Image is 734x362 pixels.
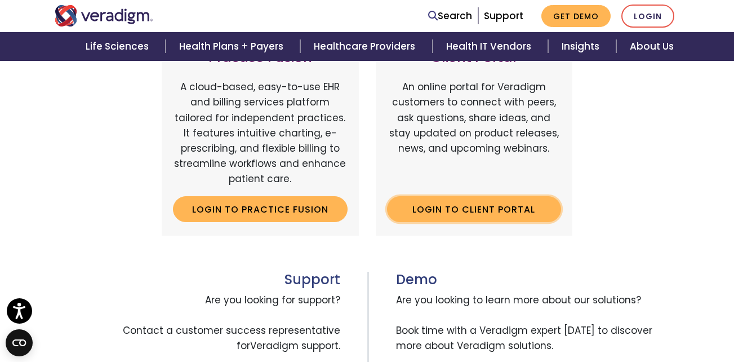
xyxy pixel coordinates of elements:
a: About Us [616,32,687,61]
h3: Support [55,272,340,288]
a: Insights [548,32,616,61]
p: An online portal for Veradigm customers to connect with peers, ask questions, share ideas, and st... [387,80,562,187]
span: Are you looking for support? Contact a customer success representative for [55,288,340,359]
a: Support [484,9,523,23]
a: Life Sciences [72,32,166,61]
a: Search [428,8,472,24]
h3: Client Portal [387,50,562,66]
a: Login to Practice Fusion [173,196,348,222]
button: Open CMP widget [6,329,33,356]
a: Healthcare Providers [300,32,432,61]
a: Health IT Vendors [433,32,548,61]
a: Login [621,5,674,28]
h3: Demo [396,272,680,288]
img: Veradigm logo [55,5,153,27]
span: Are you looking to learn more about our solutions? Book time with a Veradigm expert [DATE] to dis... [396,288,680,359]
a: Health Plans + Payers [166,32,300,61]
a: Get Demo [541,5,611,27]
h3: Practice Fusion [173,50,348,66]
a: Login to Client Portal [387,196,562,222]
iframe: Drift Chat Widget [518,281,720,348]
p: A cloud-based, easy-to-use EHR and billing services platform tailored for independent practices. ... [173,80,348,187]
span: Veradigm support. [250,339,340,352]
